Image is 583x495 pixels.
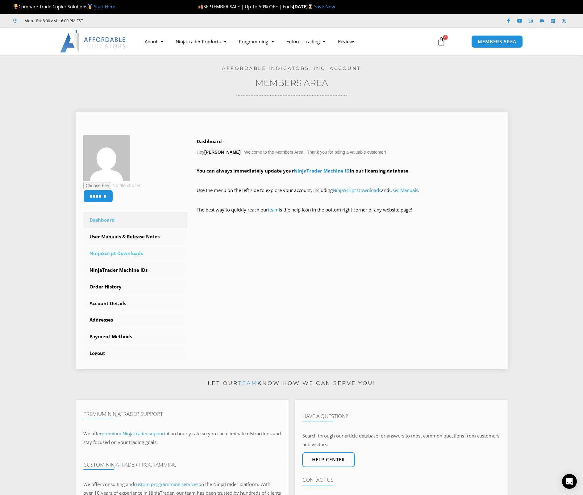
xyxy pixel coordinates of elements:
a: NinjaScript Downloads [83,245,188,262]
a: NinjaScript Downloads [333,187,381,193]
strong: [PERSON_NAME] [204,150,240,155]
span: SEPTEMBER SALE | Up To 50% OFF | Ends [198,3,293,10]
img: LogoAI | Affordable Indicators – NinjaTrader [60,30,127,53]
a: MEMBERS AREA [471,35,523,48]
img: ⌛ [308,4,313,9]
h4: Custom NinjaTrader Programming [83,462,281,468]
img: dc85d14a4655b031efa5a2caed67ea6e4aaf6b1b98fbdbd157cb4de2f3ac1acd [83,135,130,181]
a: Logout [83,345,188,361]
a: Start Here [94,3,115,10]
a: 0 [428,32,455,50]
p: The best way to quickly reach our is the help icon in the bottom right corner of any website page! [197,206,500,223]
h4: Have A Question? [302,413,500,419]
nav: Menu [139,34,430,49]
p: Use the menu on the left side to explore your account, including and . [197,186,500,203]
h4: Premium NinjaTrader Support [83,411,281,417]
div: Open Intercom Messenger [562,474,577,489]
a: Addresses [83,312,188,328]
a: Order History [83,279,188,295]
a: Help center [302,452,355,467]
a: premium NinjaTrader support [102,430,165,437]
span: Help center [312,457,345,462]
a: Futures Trading [280,34,332,49]
iframe: Customer reviews powered by Trustpilot [92,18,184,24]
a: User Manuals [389,187,418,193]
a: NinjaTrader Products [169,34,233,49]
img: 🥇 [88,4,92,9]
a: custom programming services [134,481,198,487]
div: Hey ! Welcome to the Members Area. Thank you for being a valuable customer! [197,137,500,223]
a: team [268,207,279,213]
a: Reviews [332,34,361,49]
strong: [DATE] [293,3,314,10]
p: Let our know how we can serve you! [76,378,508,388]
strong: You can always immediately update your in our licensing database. [197,168,410,174]
a: Programming [233,34,280,49]
a: Payment Methods [83,329,188,345]
p: Search through our article database for answers to most common questions from customers and visit... [302,432,500,449]
span: We offer consulting and [83,481,198,487]
span: We offer [83,430,102,437]
img: 🍂 [198,4,203,9]
nav: Account pages [83,212,188,361]
a: User Manuals & Release Notes [83,229,188,245]
span: Mon - Fri: 8:00 AM – 6:00 PM EST [23,17,83,24]
a: Affordable Indicators, Inc. Account [222,65,361,71]
a: NinjaTrader Machine IDs [83,262,188,278]
b: Dashboard – [197,138,226,144]
a: team [238,380,257,386]
a: NinjaTrader Machine ID [294,168,350,174]
a: About [139,34,169,49]
span: 0 [443,35,448,40]
span: MEMBERS AREA [478,39,516,44]
span: at an hourly rate so you can eliminate distractions and stay focused on your trading goals. [83,430,281,445]
h4: Contact Us [302,477,500,483]
a: Save Now [314,3,335,10]
a: Account Details [83,296,188,312]
a: Dashboard [83,212,188,228]
a: Members Area [255,78,328,88]
img: 🏆 [14,4,18,9]
span: Compare Trade Copier Solutions [13,3,115,10]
